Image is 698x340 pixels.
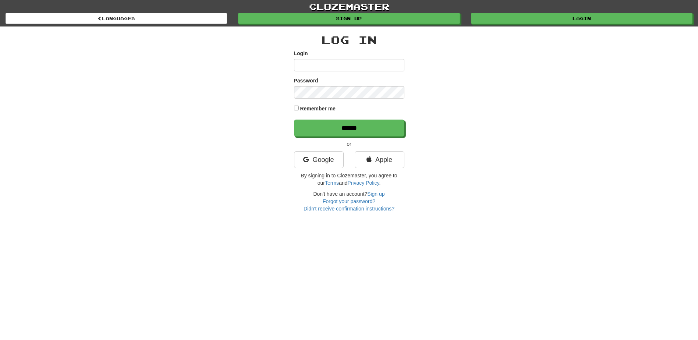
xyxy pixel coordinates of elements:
a: Didn't receive confirmation instructions? [304,206,394,212]
a: Privacy Policy [347,180,379,186]
h2: Log In [294,34,404,46]
a: Languages [6,13,227,24]
p: By signing in to Clozemaster, you agree to our and . [294,172,404,187]
a: Forgot your password? [323,198,375,204]
label: Password [294,77,318,84]
label: Remember me [300,105,336,112]
div: Don't have an account? [294,190,404,212]
label: Login [294,50,308,57]
a: Google [294,151,344,168]
a: Apple [355,151,404,168]
p: or [294,140,404,148]
a: Sign up [367,191,385,197]
a: Login [471,13,692,24]
a: Sign up [238,13,460,24]
a: Terms [325,180,339,186]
